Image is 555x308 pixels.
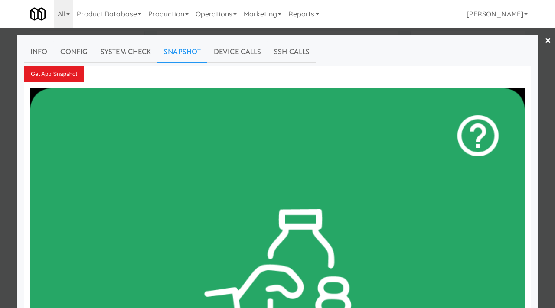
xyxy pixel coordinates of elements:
[94,41,157,63] a: System Check
[207,41,268,63] a: Device Calls
[268,41,316,63] a: SSH Calls
[24,41,54,63] a: Info
[157,41,207,63] a: Snapshot
[30,6,46,22] img: Micromart
[545,28,552,55] a: ×
[24,66,84,82] button: Get App Snapshot
[54,41,94,63] a: Config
